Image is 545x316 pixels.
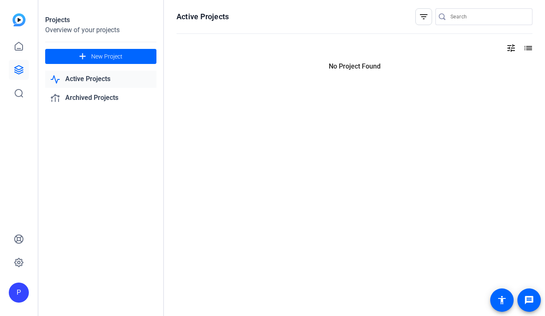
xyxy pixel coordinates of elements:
mat-icon: message [524,295,534,305]
input: Search [450,12,526,22]
h1: Active Projects [177,12,229,22]
mat-icon: filter_list [419,12,429,22]
mat-icon: accessibility [497,295,507,305]
a: Active Projects [45,71,156,88]
div: P [9,283,29,303]
mat-icon: tune [506,43,516,53]
mat-icon: list [522,43,532,53]
div: Overview of your projects [45,25,156,35]
p: No Project Found [177,61,532,71]
img: blue-gradient.svg [13,13,26,26]
a: Archived Projects [45,89,156,107]
button: New Project [45,49,156,64]
div: Projects [45,15,156,25]
span: New Project [91,52,123,61]
mat-icon: add [77,51,88,62]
